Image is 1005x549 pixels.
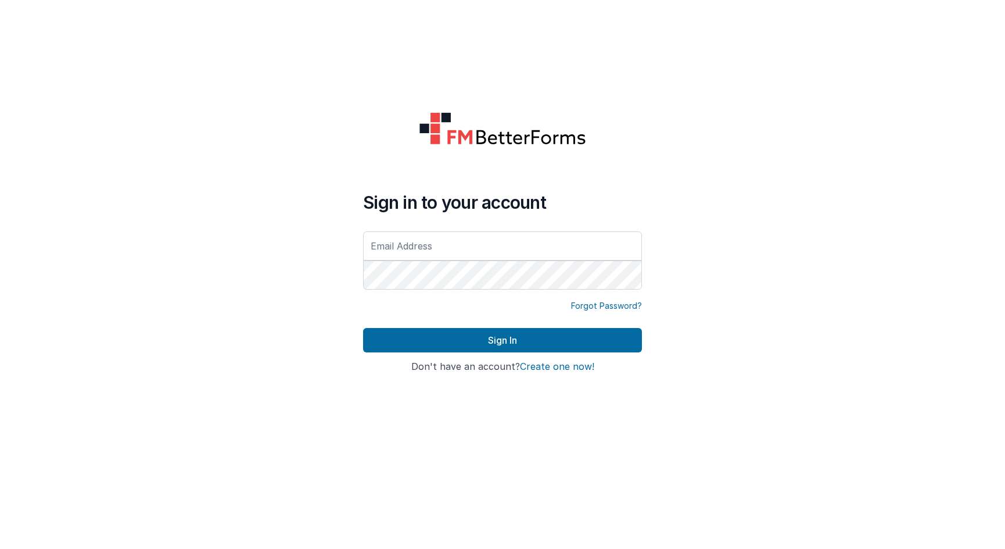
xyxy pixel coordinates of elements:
h4: Sign in to your account [363,192,642,213]
h4: Don't have an account? [363,362,642,372]
a: Forgot Password? [571,300,642,312]
button: Create one now! [520,362,594,372]
input: Email Address [363,231,642,261]
button: Sign In [363,328,642,352]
